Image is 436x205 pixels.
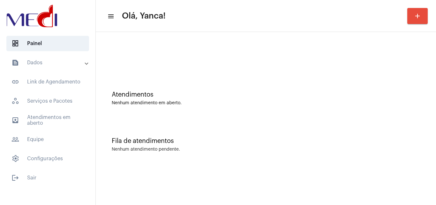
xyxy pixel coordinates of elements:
[11,59,85,67] mat-panel-title: Dados
[107,12,114,20] mat-icon: sidenav icon
[11,136,19,143] mat-icon: sidenav icon
[112,91,420,98] div: Atendimentos
[6,132,89,147] span: Equipe
[11,116,19,124] mat-icon: sidenav icon
[112,138,420,145] div: Fila de atendimentos
[4,55,95,70] mat-expansion-panel-header: sidenav iconDados
[11,97,19,105] span: sidenav icon
[11,155,19,162] span: sidenav icon
[112,101,420,106] div: Nenhum atendimento em aberto.
[6,74,89,90] span: Link de Agendamento
[122,11,166,21] span: Olá, Yanca!
[6,170,89,185] span: Sair
[11,174,19,182] mat-icon: sidenav icon
[6,113,89,128] span: Atendimentos em aberto
[11,59,19,67] mat-icon: sidenav icon
[11,78,19,86] mat-icon: sidenav icon
[112,147,180,152] div: Nenhum atendimento pendente.
[6,93,89,109] span: Serviços e Pacotes
[414,12,421,20] mat-icon: add
[6,36,89,51] span: Painel
[5,3,59,29] img: d3a1b5fa-500b-b90f-5a1c-719c20e9830b.png
[11,40,19,47] span: sidenav icon
[6,151,89,166] span: Configurações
